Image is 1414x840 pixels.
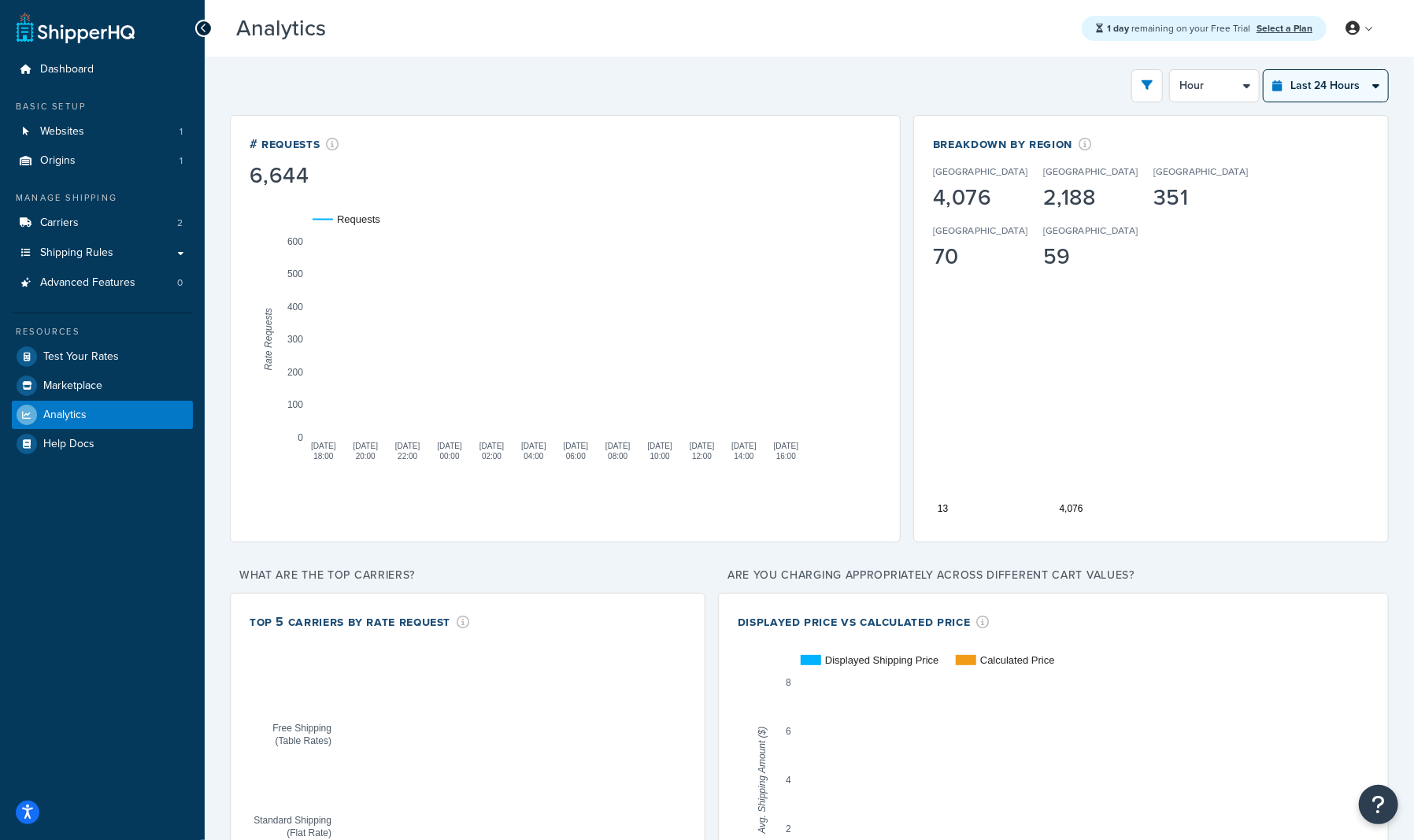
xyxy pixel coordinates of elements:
span: Marketplace [43,379,102,393]
text: 100 [287,399,303,410]
text: 08:00 [608,453,627,461]
text: 16:00 [776,453,796,461]
span: 1 [180,154,183,168]
text: 400 [287,302,303,313]
text: [DATE] [479,442,505,451]
p: Are you charging appropriately across different cart values? [718,564,1389,587]
a: Origins1 [12,146,193,176]
span: Advanced Features [40,276,135,290]
text: [DATE] [647,442,672,451]
svg: A chart. [933,224,1369,523]
div: Basic Setup [12,100,193,113]
text: Requests [337,213,380,225]
span: Websites [40,125,84,139]
p: [GEOGRAPHIC_DATA] [933,224,1027,238]
text: 600 [287,236,303,247]
text: [DATE] [731,442,757,451]
span: Dashboard [40,63,94,76]
a: Shipping Rules [12,239,193,268]
text: 2 [786,823,791,834]
text: [DATE] [564,442,589,451]
div: 2,188 [1043,187,1138,209]
text: 6 [786,726,791,737]
text: 4 [786,775,791,786]
div: Resources [12,325,193,339]
a: Analytics [12,401,193,429]
text: 200 [287,367,303,378]
text: Rate Requests [263,308,274,370]
text: (Table Rates) [276,735,331,746]
span: Beta [330,22,383,40]
h3: Analytics [236,17,1066,41]
div: Top 5 Carriers by Rate Request [250,612,470,631]
div: 70 [933,246,1027,268]
span: 1 [180,125,183,139]
div: 59 [1043,246,1138,268]
button: open filter drawer [1131,69,1163,102]
text: 500 [287,268,303,279]
text: 22:00 [398,453,417,461]
a: Test Your Rates [12,342,193,371]
div: 6,644 [250,165,339,187]
li: Origins [12,146,193,176]
text: [DATE] [521,442,546,451]
li: Carriers [12,209,193,238]
text: 12:00 [692,453,712,461]
text: 06:00 [566,453,586,461]
text: Standard Shipping [254,815,331,826]
a: Help Docs [12,430,193,458]
text: 300 [287,334,303,345]
p: [GEOGRAPHIC_DATA] [1043,224,1138,238]
a: Marketplace [12,372,193,400]
p: [GEOGRAPHIC_DATA] [1043,165,1138,179]
text: [DATE] [437,442,462,451]
div: 4,076 [933,187,1027,209]
text: 14:00 [735,453,754,461]
text: 04:00 [524,453,543,461]
strong: 1 day [1107,21,1129,35]
text: 0 [298,432,303,443]
text: (Flat Rate) [287,827,331,838]
p: What are the top carriers? [230,564,705,587]
text: Free Shipping [272,723,331,734]
div: A chart. [250,190,881,489]
text: Calculated Price [980,654,1055,666]
text: 10:00 [650,453,670,461]
text: 00:00 [440,453,460,461]
span: Test Your Rates [43,350,119,364]
div: Displayed Price vs Calculated Price [738,612,990,631]
span: Analytics [43,409,87,422]
span: Carriers [40,216,79,230]
a: Advanced Features0 [12,268,193,298]
text: [DATE] [311,442,336,451]
span: Shipping Rules [40,246,113,260]
div: 351 [1153,187,1248,209]
text: 18:00 [313,453,333,461]
text: [DATE] [395,442,420,451]
div: # Requests [250,135,339,153]
p: [GEOGRAPHIC_DATA] [933,165,1027,179]
a: Carriers2 [12,209,193,238]
text: [DATE] [353,442,379,451]
li: Websites [12,117,193,146]
div: Manage Shipping [12,191,193,205]
span: Help Docs [43,438,94,451]
text: 20:00 [356,453,376,461]
a: Dashboard [12,55,193,84]
span: remaining on your Free Trial [1107,21,1253,35]
text: 8 [786,677,791,688]
text: [DATE] [605,442,631,451]
text: Displayed Shipping Price [825,654,939,666]
li: Advanced Features [12,268,193,298]
span: Origins [40,154,76,168]
button: Open Resource Center [1359,785,1398,824]
span: 0 [177,276,183,290]
text: [DATE] [690,442,715,451]
text: 4,076 [1060,503,1083,514]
